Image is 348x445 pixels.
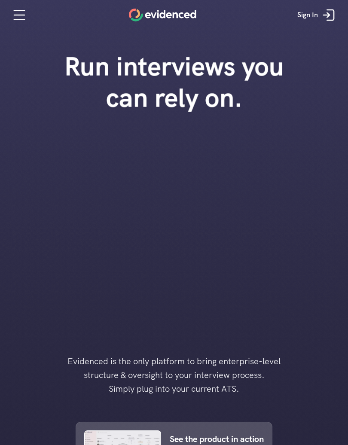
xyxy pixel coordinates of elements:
h4: Evidenced is the only platform to bring enterprise-level structure & oversight to your interview ... [54,354,294,396]
p: Sign In [297,9,318,21]
a: Home [129,9,196,21]
h1: Run interviews you can rely on. [50,51,298,113]
a: Sign In [291,2,344,28]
